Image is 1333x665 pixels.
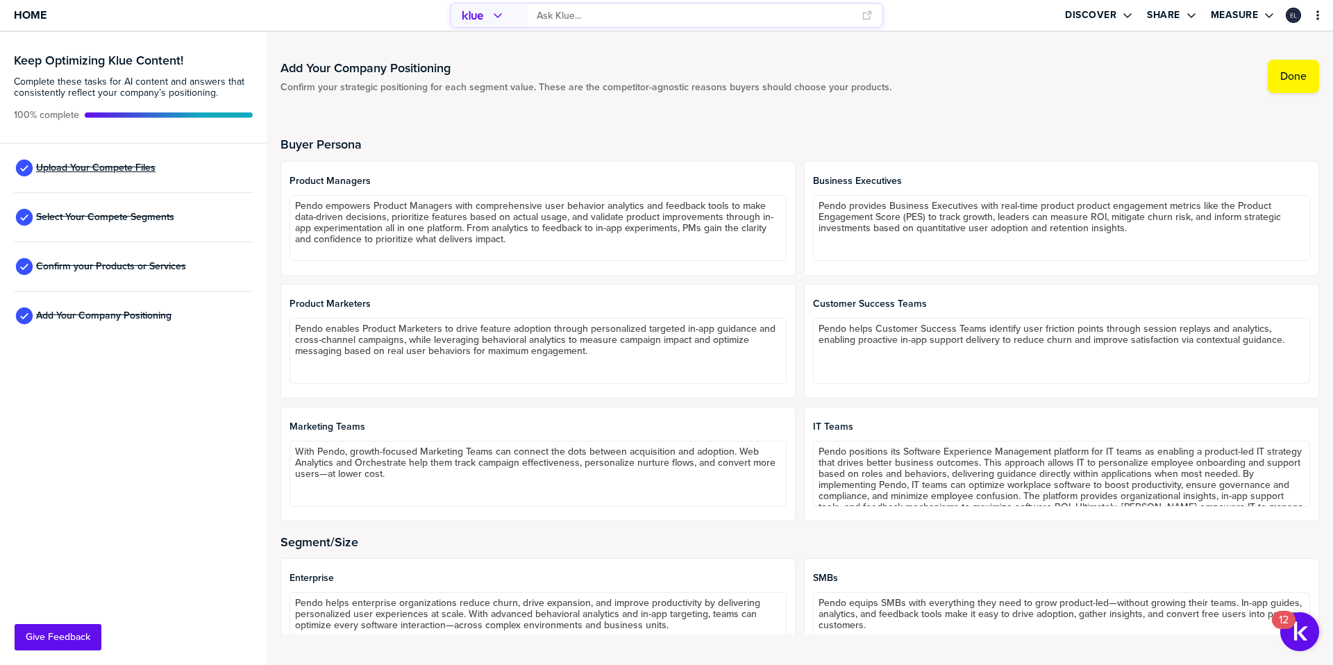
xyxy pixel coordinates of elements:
button: Open Resource Center, 12 new notifications [1280,612,1319,651]
label: Measure [1211,9,1259,22]
span: Confirm your Products or Services [36,261,186,272]
label: Done [1280,69,1307,83]
img: 2564ccd93351bdf1cc5d857781760854-sml.png [1287,9,1300,22]
textarea: Pendo empowers Product Managers with comprehensive user behavior analytics and feedback tools to ... [290,195,787,261]
textarea: Pendo positions its Software Experience Management platform for IT teams as enabling a product-le... [813,441,1310,507]
span: Confirm your strategic positioning for each segment value. These are the competitor-agnostic reas... [280,82,891,93]
h2: Segment/Size [280,535,1319,549]
span: Select Your Compete Segments [36,212,174,223]
div: 12 [1279,620,1289,638]
span: Product Managers [290,176,787,187]
button: Give Feedback [15,624,101,650]
textarea: Pendo helps Customer Success Teams identify user friction points through session replays and anal... [813,318,1310,384]
span: Home [14,9,47,21]
span: Enterprise [290,573,787,584]
span: Active [14,110,79,121]
label: Share [1147,9,1180,22]
span: SMBs [813,573,1310,584]
textarea: With Pendo, growth-focused Marketing Teams can connect the dots between acquisition and adoption.... [290,441,787,507]
div: Ethan Lapinski [1286,8,1301,23]
span: Upload Your Compete Files [36,162,156,174]
span: Business Executives [813,176,1310,187]
textarea: Pendo equips SMBs with everything they need to grow product-led—without growing their teams. In-a... [813,592,1310,658]
span: Customer Success Teams [813,298,1310,310]
h2: Buyer Persona [280,137,1319,151]
label: Discover [1065,9,1116,22]
textarea: Pendo enables Product Marketers to drive feature adoption through personalized targeted in-app gu... [290,318,787,384]
span: Product Marketers [290,298,787,310]
h1: Add Your Company Positioning [280,60,891,76]
span: Add Your Company Positioning [36,310,171,321]
span: Complete these tasks for AI content and answers that consistently reflect your company’s position... [14,76,253,99]
textarea: Pendo helps enterprise organizations reduce churn, drive expansion, and improve productivity by d... [290,592,787,658]
h3: Keep Optimizing Klue Content! [14,54,253,67]
textarea: Pendo provides Business Executives with real-time product product engagement metrics like the Pro... [813,195,1310,261]
a: Edit Profile [1284,6,1302,24]
input: Ask Klue... [537,4,853,27]
span: Marketing Teams [290,421,787,432]
span: IT Teams [813,421,1310,432]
